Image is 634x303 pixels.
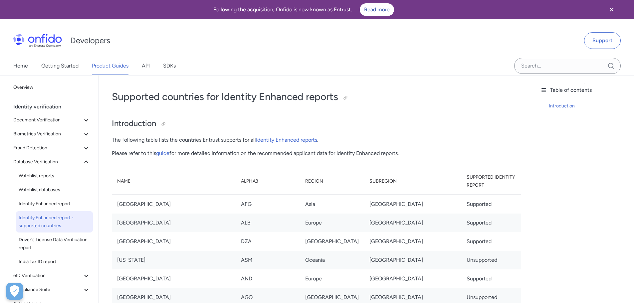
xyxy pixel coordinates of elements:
td: DZA [236,232,300,251]
span: Identity Enhanced report [19,200,90,208]
span: eID Verification [13,272,82,280]
button: Compliance Suite [11,283,93,296]
th: Region [300,168,364,195]
td: [GEOGRAPHIC_DATA] [112,232,236,251]
td: Supported [461,195,521,214]
span: Fraud Detection [13,144,82,152]
button: Open Preferences [6,283,23,300]
a: Watchlist databases [16,183,93,197]
a: API [142,57,150,75]
span: Biometrics Verification [13,130,82,138]
a: Getting Started [41,57,79,75]
td: [GEOGRAPHIC_DATA] [364,232,461,251]
svg: Close banner [608,6,616,14]
td: Supported [461,214,521,232]
td: Supported [461,269,521,288]
span: Overview [13,83,90,91]
a: Watchlist reports [16,169,93,183]
td: Europe [300,214,364,232]
td: [GEOGRAPHIC_DATA] [364,251,461,269]
td: [GEOGRAPHIC_DATA] [300,232,364,251]
td: [GEOGRAPHIC_DATA] [112,214,236,232]
a: guide [156,150,169,156]
a: Introduction [549,102,629,110]
div: Identity verification [13,100,96,113]
span: Identity Enhanced report - supported countries [19,214,90,230]
a: SDKs [163,57,176,75]
td: [GEOGRAPHIC_DATA] [364,214,461,232]
span: Database Verification [13,158,82,166]
td: Supported [461,232,521,251]
button: Biometrics Verification [11,127,93,141]
button: Database Verification [11,155,93,169]
td: [GEOGRAPHIC_DATA] [364,269,461,288]
button: Fraud Detection [11,141,93,155]
input: Onfido search input field [514,58,621,74]
span: Watchlist databases [19,186,90,194]
span: Compliance Suite [13,286,82,294]
div: Cookie Preferences [6,283,23,300]
button: Document Verification [11,113,93,127]
th: Subregion [364,168,461,195]
span: Document Verification [13,116,82,124]
a: Overview [11,81,93,94]
td: [GEOGRAPHIC_DATA] [112,269,236,288]
img: Onfido Logo [13,34,62,47]
a: Read more [360,3,394,16]
a: India Tax ID report [16,255,93,268]
td: [GEOGRAPHIC_DATA] [112,195,236,214]
span: India Tax ID report [19,258,90,266]
td: ASM [236,251,300,269]
td: [GEOGRAPHIC_DATA] [364,195,461,214]
a: Driver's License Data Verification report [16,233,93,254]
a: Home [13,57,28,75]
td: AFG [236,195,300,214]
a: Identity Enhanced reports [256,137,317,143]
td: [US_STATE] [112,251,236,269]
h2: Introduction [112,118,521,129]
th: Alpha3 [236,168,300,195]
button: Close banner [599,1,624,18]
td: Europe [300,269,364,288]
p: The following table lists the countries Entrust supports for all . [112,136,521,144]
td: ALB [236,214,300,232]
td: AND [236,269,300,288]
h1: Developers [70,35,110,46]
a: Product Guides [92,57,128,75]
div: Following the acquisition, Onfido is now known as Entrust. [8,3,599,16]
td: Asia [300,195,364,214]
a: Identity Enhanced report - supported countries [16,211,93,232]
td: Unsupported [461,251,521,269]
td: Oceania [300,251,364,269]
th: Name [112,168,236,195]
h1: Supported countries for Identity Enhanced reports [112,90,521,103]
div: Table of contents [539,86,629,94]
span: Driver's License Data Verification report [19,236,90,252]
button: eID Verification [11,269,93,282]
a: Identity Enhanced report [16,197,93,211]
th: Supported Identity Report [461,168,521,195]
p: Please refer to this for more detailed information on the recommended applicant data for Identity... [112,149,521,157]
span: Watchlist reports [19,172,90,180]
a: Support [584,32,621,49]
